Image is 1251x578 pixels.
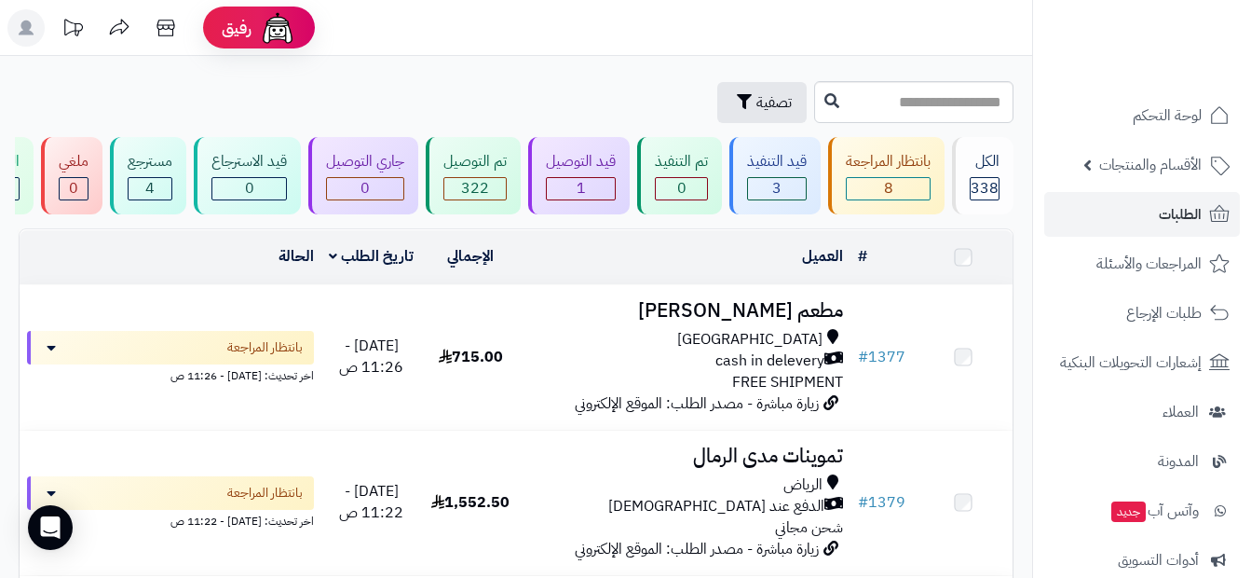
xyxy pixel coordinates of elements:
[1109,498,1199,524] span: وآتس آب
[227,484,303,502] span: بانتظار المراجعة
[339,480,403,524] span: [DATE] - 11:22 ص
[1096,251,1202,277] span: المراجعات والأسئلة
[128,151,172,172] div: مسترجع
[756,91,792,114] span: تصفية
[677,329,823,351] span: [GEOGRAPHIC_DATA]
[1111,502,1146,522] span: جديد
[190,137,305,214] a: قيد الاسترجاع 0
[1159,201,1202,227] span: الطلبات
[259,9,296,47] img: ai-face.png
[59,151,88,172] div: ملغي
[222,17,252,39] span: رفيق
[245,177,254,200] span: 0
[775,516,843,539] span: شحن مجاني
[339,335,403,378] span: [DATE] - 11:26 ص
[129,178,171,200] div: 4
[439,346,503,368] span: 715.00
[575,538,819,560] span: زيارة مباشرة - مصدر الطلب: الموقع الإلكتروني
[1163,399,1199,425] span: العملاء
[49,9,96,51] a: تحديثات المنصة
[431,491,510,514] span: 1,552.50
[1044,390,1240,434] a: العملاء
[1060,350,1202,376] span: إشعارات التحويلات البنكية
[444,178,506,200] div: 322
[327,178,403,200] div: 0
[1133,103,1202,129] span: لوحة التحكم
[443,151,507,172] div: تم التوصيل
[748,178,806,200] div: 3
[227,338,303,357] span: بانتظار المراجعة
[212,178,286,200] div: 0
[1158,448,1199,475] span: المدونة
[1044,439,1240,484] a: المدونة
[1044,489,1240,533] a: وآتس آبجديد
[1044,291,1240,336] a: طلبات الإرجاع
[60,178,88,200] div: 0
[858,491,905,514] a: #1379
[884,177,893,200] span: 8
[37,137,106,214] a: ملغي 0
[858,346,905,368] a: #1377
[27,510,314,530] div: اخر تحديث: [DATE] - 11:22 ص
[577,177,586,200] span: 1
[279,245,314,268] a: الحالة
[802,245,843,268] a: العميل
[546,151,616,172] div: قيد التوصيل
[461,177,489,200] span: 322
[326,151,404,172] div: جاري التوصيل
[524,137,633,214] a: قيد التوصيل 1
[28,505,73,550] div: Open Intercom Messenger
[846,151,931,172] div: بانتظار المراجعة
[1099,152,1202,178] span: الأقسام والمنتجات
[1044,340,1240,385] a: إشعارات التحويلات البنكية
[608,496,824,517] span: الدفع عند [DEMOGRAPHIC_DATA]
[656,178,707,200] div: 0
[527,446,843,467] h3: تموينات مدى الرمال
[106,137,190,214] a: مسترجع 4
[677,177,687,200] span: 0
[970,151,999,172] div: الكل
[527,300,843,322] h3: مطعم [PERSON_NAME]
[1044,192,1240,237] a: الطلبات
[1124,21,1233,61] img: logo-2.png
[211,151,287,172] div: قيد الاسترجاع
[1044,93,1240,138] a: لوحة التحكم
[305,137,422,214] a: جاري التوصيل 0
[726,137,824,214] a: قيد التنفيذ 3
[547,178,615,200] div: 1
[783,475,823,496] span: الرياض
[747,151,807,172] div: قيد التنفيذ
[422,137,524,214] a: تم التوصيل 322
[858,491,868,514] span: #
[971,177,999,200] span: 338
[633,137,726,214] a: تم التنفيذ 0
[948,137,1017,214] a: الكل338
[732,371,843,393] span: FREE SHIPMENT
[715,351,824,372] span: cash in delevery
[772,177,782,200] span: 3
[27,365,314,384] div: اخر تحديث: [DATE] - 11:26 ص
[824,137,948,214] a: بانتظار المراجعة 8
[717,82,807,123] button: تصفية
[1118,547,1199,573] span: أدوات التسويق
[69,177,78,200] span: 0
[360,177,370,200] span: 0
[447,245,494,268] a: الإجمالي
[858,245,867,268] a: #
[858,346,868,368] span: #
[655,151,708,172] div: تم التنفيذ
[329,245,414,268] a: تاريخ الطلب
[145,177,155,200] span: 4
[1044,241,1240,286] a: المراجعات والأسئلة
[575,392,819,415] span: زيارة مباشرة - مصدر الطلب: الموقع الإلكتروني
[1126,300,1202,326] span: طلبات الإرجاع
[847,178,930,200] div: 8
